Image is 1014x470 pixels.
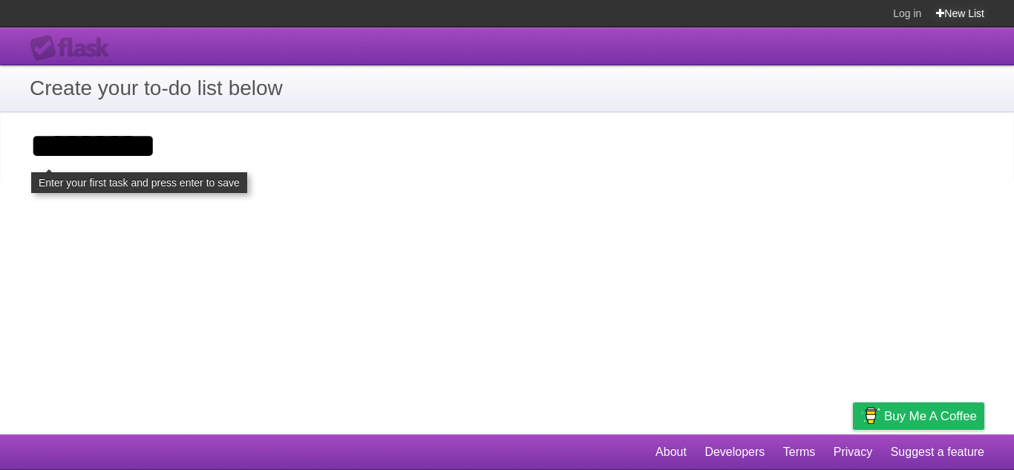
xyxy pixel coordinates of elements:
a: Privacy [834,438,872,466]
a: Buy me a coffee [853,402,984,430]
a: Developers [704,438,765,466]
a: Suggest a feature [891,438,984,466]
a: Terms [783,438,816,466]
img: Buy me a coffee [860,403,880,428]
div: Flask [30,35,119,62]
span: Buy me a coffee [884,403,977,429]
h1: Create your to-do list below [30,73,984,104]
a: About [655,438,687,466]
